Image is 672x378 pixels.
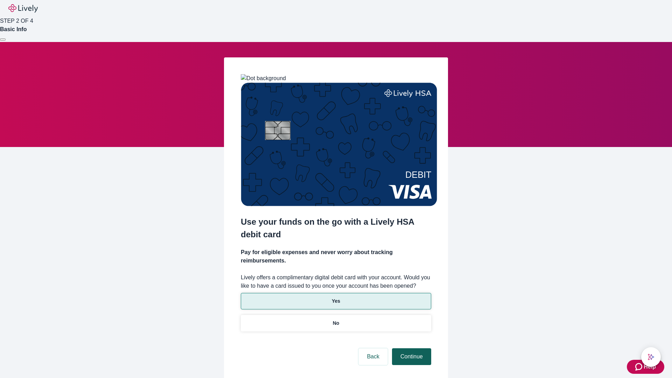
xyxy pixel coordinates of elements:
img: Debit card [241,83,437,206]
button: chat [641,347,661,367]
label: Lively offers a complimentary digital debit card with your account. Would you like to have a card... [241,273,431,290]
h2: Use your funds on the go with a Lively HSA debit card [241,216,431,241]
img: Lively [8,4,38,13]
p: No [333,320,339,327]
img: Dot background [241,74,286,83]
button: Continue [392,348,431,365]
h4: Pay for eligible expenses and never worry about tracking reimbursements. [241,248,431,265]
button: No [241,315,431,331]
svg: Lively AI Assistant [647,353,654,360]
button: Zendesk support iconHelp [627,360,664,374]
p: Yes [332,297,340,305]
svg: Zendesk support icon [635,363,644,371]
button: Back [358,348,388,365]
button: Yes [241,293,431,309]
span: Help [644,363,656,371]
